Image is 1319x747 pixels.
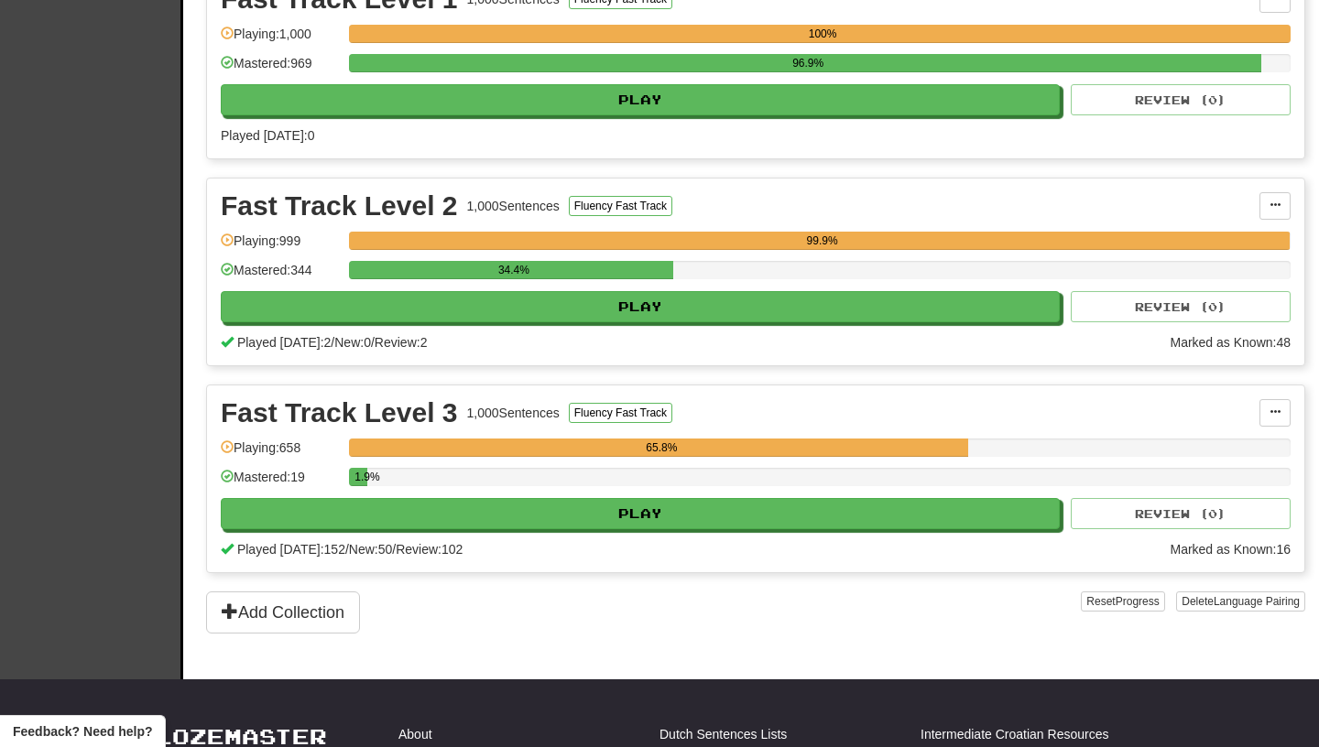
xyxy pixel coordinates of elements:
[354,54,1261,72] div: 96.9%
[1116,595,1160,608] span: Progress
[349,542,392,557] span: New: 50
[1071,498,1291,529] button: Review (0)
[237,542,345,557] span: Played [DATE]: 152
[1214,595,1300,608] span: Language Pairing
[1081,591,1164,612] button: ResetProgress
[221,468,340,498] div: Mastered: 19
[1071,291,1291,322] button: Review (0)
[221,232,340,262] div: Playing: 999
[398,725,432,743] a: About
[334,335,371,350] span: New: 0
[221,128,314,143] span: Played [DATE]: 0
[221,399,458,427] div: Fast Track Level 3
[221,84,1060,115] button: Play
[354,232,1290,250] div: 99.9%
[659,725,787,743] a: Dutch Sentences Lists
[569,196,672,216] button: Fluency Fast Track
[467,197,560,215] div: 1,000 Sentences
[221,291,1060,322] button: Play
[921,725,1108,743] a: Intermediate Croatian Resources
[345,542,349,557] span: /
[1170,540,1291,558] div: Marked as Known: 16
[221,261,340,291] div: Mastered: 344
[13,722,152,741] span: Open feedback widget
[375,335,428,350] span: Review: 2
[331,335,334,350] span: /
[371,335,375,350] span: /
[1170,333,1291,352] div: Marked as Known: 48
[1071,84,1291,115] button: Review (0)
[1176,591,1305,612] button: DeleteLanguage Pairing
[221,25,340,55] div: Playing: 1,000
[354,25,1291,43] div: 100%
[392,542,396,557] span: /
[354,468,366,486] div: 1.9%
[221,54,340,84] div: Mastered: 969
[221,498,1060,529] button: Play
[354,261,672,279] div: 34.4%
[569,403,672,423] button: Fluency Fast Track
[396,542,463,557] span: Review: 102
[354,438,968,457] div: 65.8%
[206,591,360,633] button: Add Collection
[221,192,458,220] div: Fast Track Level 2
[467,404,560,422] div: 1,000 Sentences
[221,438,340,469] div: Playing: 658
[237,335,331,350] span: Played [DATE]: 2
